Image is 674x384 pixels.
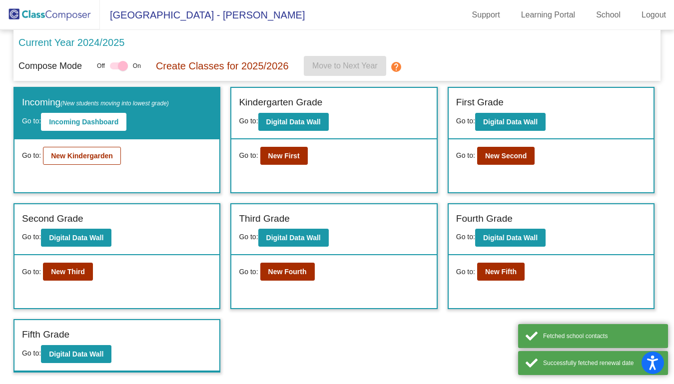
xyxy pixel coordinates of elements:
b: Digital Data Wall [483,118,538,126]
button: Move to Next Year [304,56,386,76]
label: Fifth Grade [22,328,69,342]
b: Incoming Dashboard [49,118,118,126]
span: Go to: [22,150,41,161]
a: School [588,7,629,23]
span: Go to: [456,267,475,277]
b: New Second [485,152,527,160]
span: Go to: [456,150,475,161]
a: Logout [634,7,674,23]
b: New Kindergarden [51,152,113,160]
button: Digital Data Wall [41,229,111,247]
a: Learning Portal [513,7,584,23]
button: Incoming Dashboard [41,113,126,131]
span: On [133,61,141,70]
b: New First [268,152,300,160]
span: Go to: [22,233,41,241]
button: Digital Data Wall [41,345,111,363]
div: Fetched school contacts [543,332,661,341]
b: New Third [51,268,85,276]
button: Digital Data Wall [258,229,329,247]
span: Go to: [22,349,41,357]
button: New First [260,147,308,165]
b: Digital Data Wall [483,234,538,242]
span: [GEOGRAPHIC_DATA] - [PERSON_NAME] [100,7,305,23]
span: Go to: [456,117,475,125]
b: Digital Data Wall [49,234,103,242]
span: Go to: [239,150,258,161]
label: Fourth Grade [456,212,513,226]
span: Go to: [239,233,258,241]
span: Go to: [22,267,41,277]
button: Digital Data Wall [258,113,329,131]
label: Second Grade [22,212,83,226]
b: Digital Data Wall [266,234,321,242]
button: New Third [43,263,93,281]
b: Digital Data Wall [49,350,103,358]
span: Go to: [456,233,475,241]
label: Incoming [22,95,169,110]
button: Digital Data Wall [475,229,546,247]
span: Off [97,61,105,70]
span: (New students moving into lowest grade) [60,100,169,107]
div: Successfully fetched renewal date [543,359,661,368]
span: Go to: [239,117,258,125]
button: Digital Data Wall [475,113,546,131]
button: New Fifth [477,263,525,281]
b: New Fourth [268,268,307,276]
span: Go to: [239,267,258,277]
button: New Kindergarden [43,147,121,165]
span: Move to Next Year [312,61,378,70]
button: New Second [477,147,535,165]
span: Go to: [22,117,41,125]
label: Third Grade [239,212,289,226]
p: Compose Mode [18,59,82,73]
button: New Fourth [260,263,315,281]
b: Digital Data Wall [266,118,321,126]
p: Current Year 2024/2025 [18,35,124,50]
a: Support [464,7,508,23]
label: Kindergarten Grade [239,95,322,110]
p: Create Classes for 2025/2026 [156,58,289,73]
label: First Grade [456,95,504,110]
b: New Fifth [485,268,517,276]
mat-icon: help [390,61,402,73]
